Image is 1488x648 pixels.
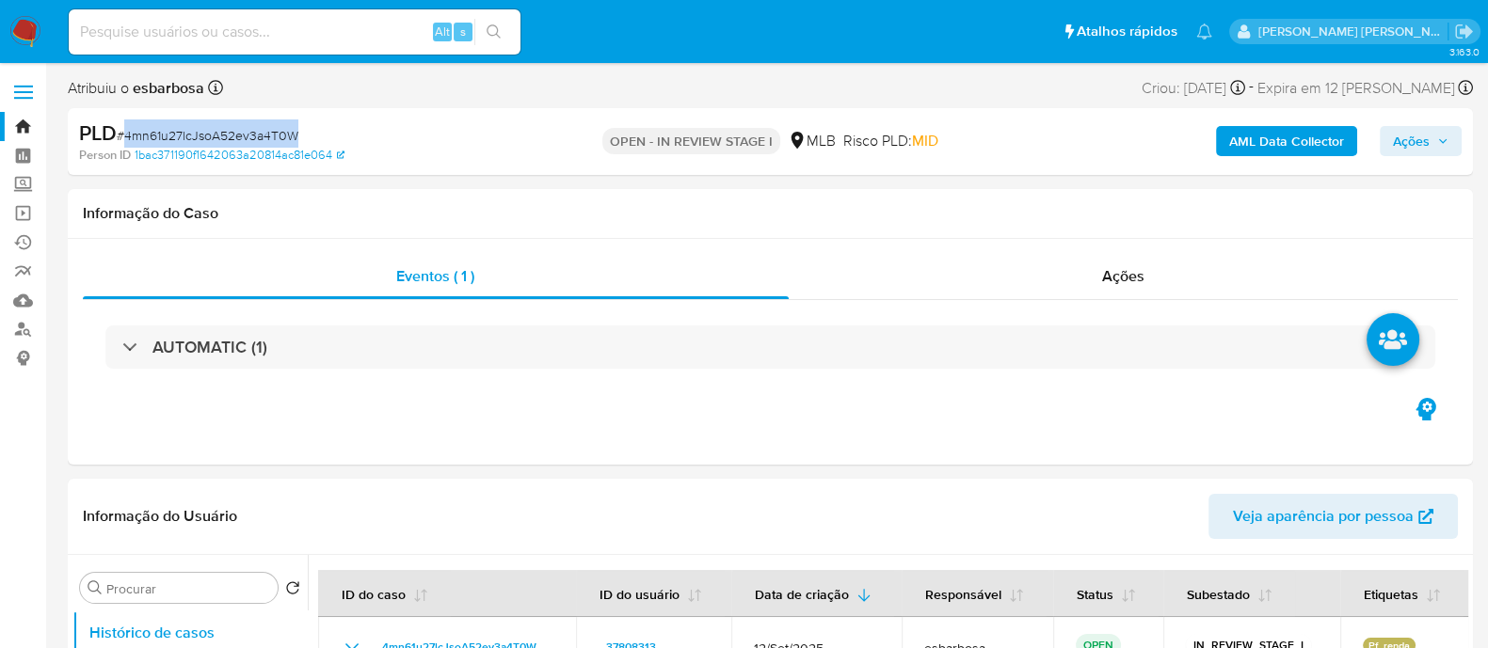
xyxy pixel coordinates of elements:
b: Person ID [79,147,131,164]
p: OPEN - IN REVIEW STAGE I [602,128,780,154]
h1: Informação do Usuário [83,507,237,526]
button: Procurar [88,580,103,595]
button: Retornar ao pedido padrão [285,580,300,601]
span: Atribuiu o [68,78,204,99]
input: Pesquise usuários ou casos... [69,20,520,44]
span: Ações [1393,126,1430,156]
b: AML Data Collector [1229,126,1344,156]
span: Veja aparência por pessoa [1233,494,1414,539]
input: Procurar [106,580,270,597]
a: Sair [1454,22,1474,41]
b: PLD [79,118,117,148]
button: search-icon [474,19,513,45]
div: MLB [788,131,836,151]
span: MID [912,130,938,151]
h1: Informação do Caso [83,204,1458,223]
a: 1bac371190f1642063a20814ac81e064 [135,147,344,164]
span: s [460,23,466,40]
button: Veja aparência por pessoa [1208,494,1458,539]
span: Eventos ( 1 ) [396,265,474,287]
button: Ações [1380,126,1462,156]
span: Risco PLD: [843,131,938,151]
h3: AUTOMATIC (1) [152,337,267,357]
button: AML Data Collector [1216,126,1357,156]
div: AUTOMATIC (1) [105,325,1435,369]
p: alessandra.barbosa@mercadopago.com [1258,23,1448,40]
span: Alt [435,23,450,40]
div: Criou: [DATE] [1142,75,1245,101]
span: - [1249,75,1254,101]
span: Expira em 12 [PERSON_NAME] [1257,78,1455,99]
a: Notificações [1196,24,1212,40]
b: esbarbosa [129,77,204,99]
span: Atalhos rápidos [1077,22,1177,41]
span: # 4mn61u27lcJsoA52ev3a4T0W [117,126,298,145]
span: Ações [1102,265,1144,287]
